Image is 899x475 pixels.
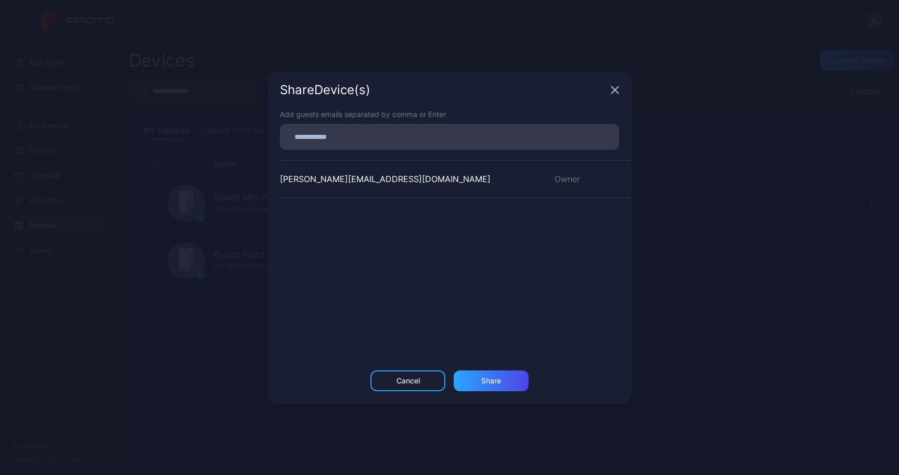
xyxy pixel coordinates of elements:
[454,370,529,391] button: Share
[370,370,445,391] button: Cancel
[280,173,491,185] div: [PERSON_NAME][EMAIL_ADDRESS][DOMAIN_NAME]
[396,377,420,385] div: Cancel
[481,377,501,385] div: Share
[542,173,632,185] div: Owner
[280,109,619,120] div: Add guests emails separated by comma or Enter
[280,84,607,96] div: Share Device (s)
